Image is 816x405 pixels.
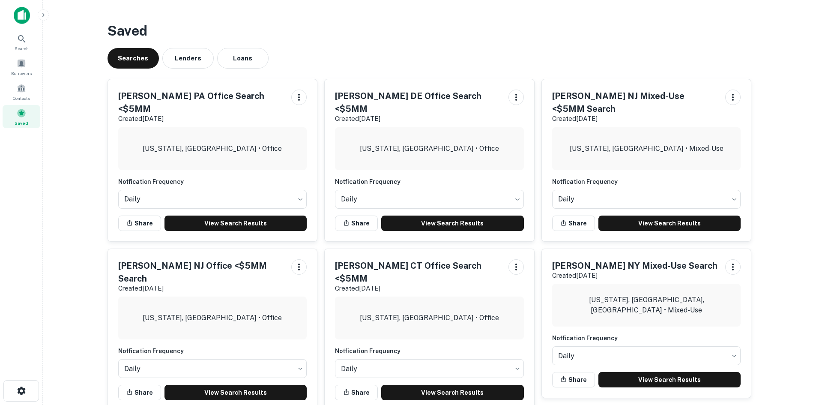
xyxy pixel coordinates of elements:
[552,270,717,281] p: Created [DATE]
[598,216,741,231] a: View Search Results
[118,385,161,400] button: Share
[598,372,741,387] a: View Search Results
[552,216,595,231] button: Share
[217,48,269,69] button: Loans
[552,259,717,272] h5: [PERSON_NAME] NY Mixed-Use Search
[3,30,40,54] a: Search
[335,177,524,186] h6: Notfication Frequency
[118,114,285,124] p: Created [DATE]
[118,187,307,211] div: Without label
[108,48,159,69] button: Searches
[552,344,741,368] div: Without label
[335,187,524,211] div: Without label
[335,283,502,294] p: Created [DATE]
[381,385,524,400] a: View Search Results
[552,333,741,343] h6: Notfication Frequency
[14,7,30,24] img: capitalize-icon.png
[360,313,499,323] p: [US_STATE], [GEOGRAPHIC_DATA] • Office
[3,105,40,128] a: Saved
[118,259,285,285] h5: [PERSON_NAME] NJ Office <$5MM Search
[552,90,719,115] h5: [PERSON_NAME] NJ Mixed-Use <$5MM Search
[118,346,307,356] h6: Notfication Frequency
[11,70,32,77] span: Borrowers
[143,144,282,154] p: [US_STATE], [GEOGRAPHIC_DATA] • Office
[381,216,524,231] a: View Search Results
[570,144,723,154] p: [US_STATE], [GEOGRAPHIC_DATA] • Mixed-Use
[15,45,29,52] span: Search
[552,187,741,211] div: Without label
[118,283,285,294] p: Created [DATE]
[3,55,40,78] a: Borrowers
[108,21,752,41] h3: Saved
[164,385,307,400] a: View Search Results
[335,357,524,381] div: Without label
[118,177,307,186] h6: Notfication Frequency
[335,114,502,124] p: Created [DATE]
[162,48,214,69] button: Lenders
[118,216,161,231] button: Share
[335,346,524,356] h6: Notfication Frequency
[335,216,378,231] button: Share
[13,95,30,102] span: Contacts
[335,385,378,400] button: Share
[335,259,502,285] h5: [PERSON_NAME] CT Office Search <$5MM
[552,114,719,124] p: Created [DATE]
[335,90,502,115] h5: [PERSON_NAME] DE Office Search <$5MM
[118,90,285,115] h5: [PERSON_NAME] PA Office Search <$5MM
[143,313,282,323] p: [US_STATE], [GEOGRAPHIC_DATA] • Office
[552,372,595,387] button: Share
[164,216,307,231] a: View Search Results
[15,120,28,126] span: Saved
[118,357,307,381] div: Without label
[552,177,741,186] h6: Notfication Frequency
[360,144,499,154] p: [US_STATE], [GEOGRAPHIC_DATA] • Office
[3,80,40,103] a: Contacts
[559,295,734,315] p: [US_STATE], [GEOGRAPHIC_DATA], [GEOGRAPHIC_DATA] • Mixed-Use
